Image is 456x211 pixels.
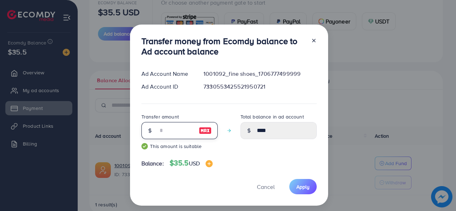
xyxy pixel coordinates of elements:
[199,126,212,135] img: image
[289,179,317,194] button: Apply
[141,113,179,120] label: Transfer amount
[141,143,218,150] small: This amount is suitable
[198,70,322,78] div: 1001092_fine shoes_1706777499999
[296,183,310,190] span: Apply
[141,159,164,168] span: Balance:
[170,159,213,168] h4: $35.5
[240,113,304,120] label: Total balance in ad account
[141,143,148,149] img: guide
[136,70,198,78] div: Ad Account Name
[257,183,275,191] span: Cancel
[198,83,322,91] div: 7330553425521950721
[136,83,198,91] div: Ad Account ID
[248,179,284,194] button: Cancel
[189,159,200,167] span: USD
[206,160,213,167] img: image
[141,36,305,57] h3: Transfer money from Ecomdy balance to Ad account balance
